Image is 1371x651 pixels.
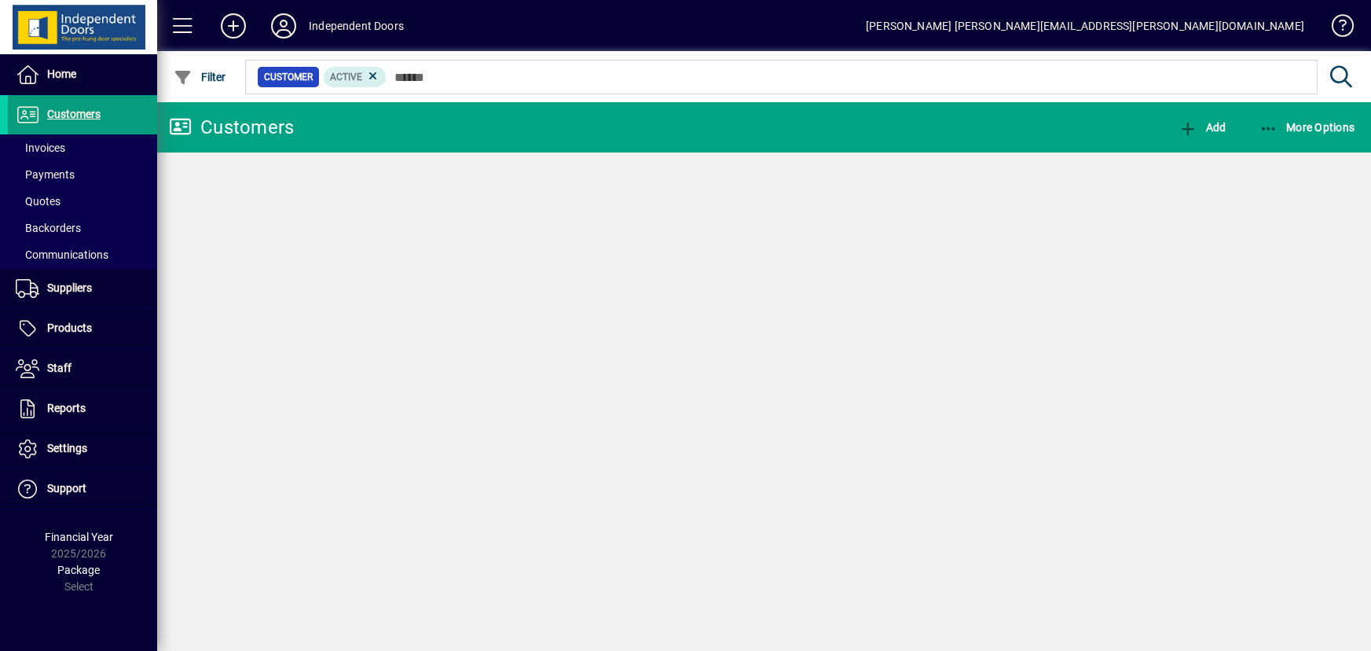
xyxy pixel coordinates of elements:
[16,248,108,261] span: Communications
[8,134,157,161] a: Invoices
[47,322,92,334] span: Products
[8,55,157,94] a: Home
[8,309,157,348] a: Products
[8,429,157,469] a: Settings
[47,108,101,120] span: Customers
[8,349,157,388] a: Staff
[174,71,226,83] span: Filter
[16,195,60,208] span: Quotes
[8,188,157,215] a: Quotes
[1259,121,1355,134] span: More Options
[1175,113,1230,142] button: Add
[47,442,87,454] span: Settings
[1256,113,1359,142] button: More Options
[169,115,294,140] div: Customers
[258,12,309,40] button: Profile
[8,389,157,428] a: Reports
[8,241,157,268] a: Communications
[16,168,75,181] span: Payments
[208,12,258,40] button: Add
[47,362,71,374] span: Staff
[330,72,362,83] span: Active
[57,564,100,576] span: Package
[47,402,86,414] span: Reports
[45,531,113,543] span: Financial Year
[16,142,65,154] span: Invoices
[8,161,157,188] a: Payments
[309,13,404,39] div: Independent Doors
[16,222,81,234] span: Backorders
[264,69,313,85] span: Customer
[47,281,92,294] span: Suppliers
[47,68,76,80] span: Home
[324,67,387,87] mat-chip: Activation Status: Active
[8,269,157,308] a: Suppliers
[1320,3,1351,54] a: Knowledge Base
[1179,121,1226,134] span: Add
[866,13,1304,39] div: [PERSON_NAME] [PERSON_NAME][EMAIL_ADDRESS][PERSON_NAME][DOMAIN_NAME]
[47,482,86,495] span: Support
[170,63,230,91] button: Filter
[8,469,157,509] a: Support
[8,215,157,241] a: Backorders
